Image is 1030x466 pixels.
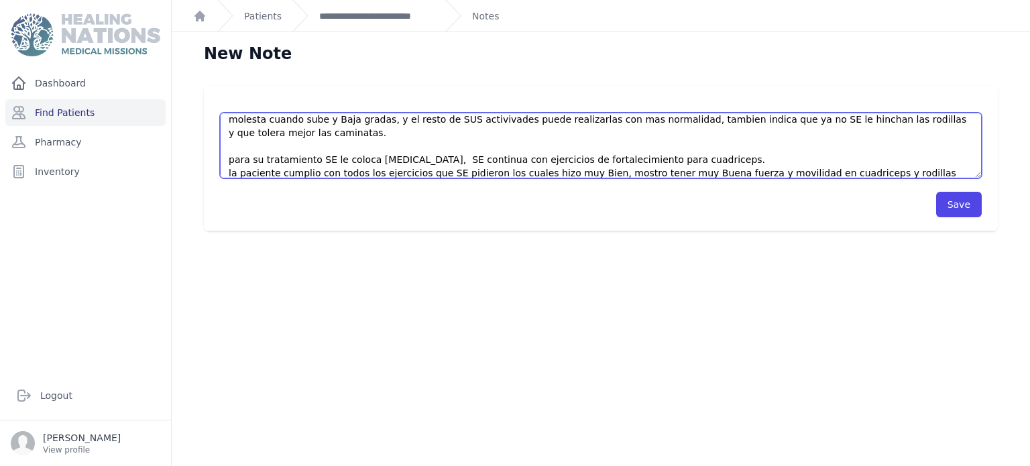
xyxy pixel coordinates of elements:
[204,43,292,64] h1: New Note
[43,445,121,455] p: View profile
[11,431,160,455] a: [PERSON_NAME] View profile
[5,158,166,185] a: Inventory
[11,382,160,409] a: Logout
[5,99,166,126] a: Find Patients
[11,13,160,56] img: Medical Missions EMR
[5,70,166,97] a: Dashboard
[936,192,982,217] button: Save
[43,431,121,445] p: [PERSON_NAME]
[5,129,166,156] a: Pharmacy
[244,9,282,23] a: Patients
[472,9,499,23] a: Notes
